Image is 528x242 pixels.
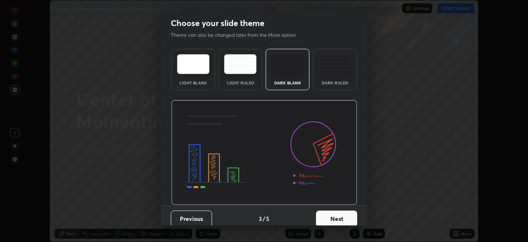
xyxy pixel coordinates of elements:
img: darkRuledTheme.de295e13.svg [318,54,351,74]
div: Light Ruled [224,81,257,85]
h4: 5 [266,214,269,223]
h4: / [263,214,265,223]
h2: Choose your slide theme [171,18,264,29]
img: lightTheme.e5ed3b09.svg [177,54,210,74]
img: lightRuledTheme.5fabf969.svg [224,54,257,74]
div: Light Blank [177,81,210,85]
button: Previous [171,211,212,227]
div: Dark Ruled [318,81,351,85]
h4: 3 [259,214,262,223]
button: Next [316,211,357,227]
img: darkThemeBanner.d06ce4a2.svg [171,100,357,205]
p: Theme can also be changed later from the More option [171,31,304,39]
div: Dark Blank [271,81,304,85]
img: darkTheme.f0cc69e5.svg [271,54,304,74]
